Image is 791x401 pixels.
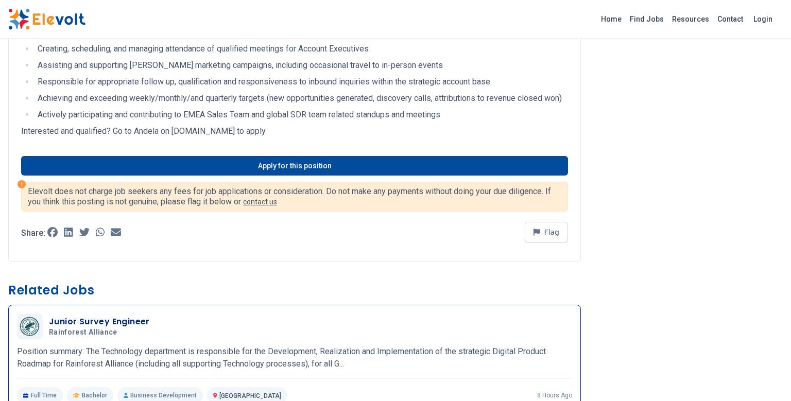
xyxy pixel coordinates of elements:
p: 8 hours ago [537,391,572,399]
li: Assisting and supporting [PERSON_NAME] marketing campaigns, including occasional travel to in-per... [35,59,568,72]
p: Interested and qualified? Go to Andela on [DOMAIN_NAME] to apply [21,125,568,137]
a: Contact [713,11,747,27]
li: Actively participating and contributing to EMEA Sales Team and global SDR team related standups a... [35,109,568,121]
li: Responsible for appropriate follow up, qualification and responsiveness to inbound inquiries with... [35,76,568,88]
a: Apply for this position [21,156,568,176]
span: Bachelor [82,391,107,399]
li: Achieving and exceeding weekly/monthly/and quarterly targets (new opportunities generated, discov... [35,92,568,104]
a: Find Jobs [626,11,668,27]
h3: Junior Survey Engineer [49,316,150,328]
a: contact us [243,198,277,206]
p: Share: [21,229,45,237]
p: Elevolt does not charge job seekers any fees for job applications or consideration. Do not make a... [28,186,561,207]
li: Creating, scheduling, and managing attendance of qualified meetings for Account Executives [35,43,568,55]
h3: Related Jobs [8,282,581,299]
img: Elevolt [8,8,85,30]
a: Login [747,9,779,29]
span: Rainforest Alliance [49,328,117,337]
img: Rainforest Alliance [20,317,40,336]
iframe: Chat Widget [740,352,791,401]
p: Position summary: The Technology department is responsible for the Development, Realization and I... [17,345,572,370]
button: Flag [525,222,568,242]
span: [GEOGRAPHIC_DATA] [219,392,281,399]
a: Home [597,11,626,27]
a: Resources [668,11,713,27]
